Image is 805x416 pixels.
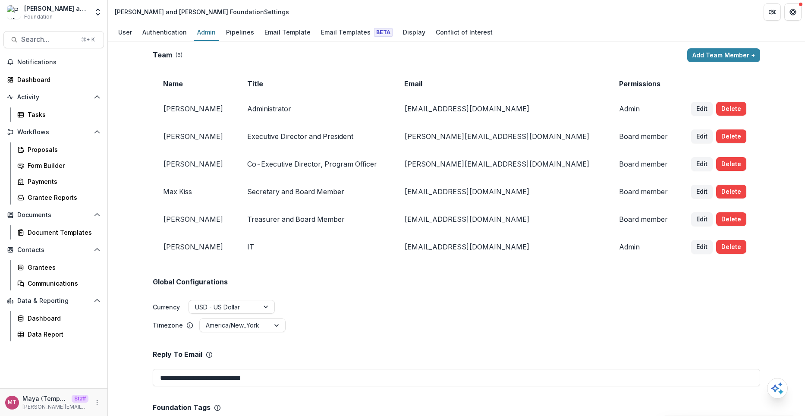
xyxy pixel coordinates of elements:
[399,24,429,41] a: Display
[716,212,746,226] button: Delete
[153,51,172,59] h2: Team
[609,178,681,205] td: Board member
[691,212,713,226] button: Edit
[28,193,97,202] div: Grantee Reports
[432,26,496,38] div: Conflict of Interest
[261,24,314,41] a: Email Template
[92,3,104,21] button: Open entity switcher
[394,233,608,261] td: [EMAIL_ADDRESS][DOMAIN_NAME]
[17,211,90,219] span: Documents
[394,178,608,205] td: [EMAIL_ADDRESS][DOMAIN_NAME]
[394,150,608,178] td: [PERSON_NAME][EMAIL_ADDRESS][DOMAIN_NAME]
[153,178,237,205] td: Max Kiss
[24,4,88,13] div: [PERSON_NAME] and [PERSON_NAME] Foundation
[237,205,394,233] td: Treasurer and Board Member
[7,5,21,19] img: Philip and Muriel Berman Foundation
[432,24,496,41] a: Conflict of Interest
[318,26,396,38] div: Email Templates
[153,278,228,286] h2: Global Configurations
[8,400,16,405] div: Maya (Temporary Test)
[716,157,746,171] button: Delete
[153,95,237,123] td: [PERSON_NAME]
[764,3,781,21] button: Partners
[394,72,608,95] td: Email
[194,26,219,38] div: Admin
[194,24,219,41] a: Admin
[14,107,104,122] a: Tasks
[223,26,258,38] div: Pipelines
[115,24,135,41] a: User
[609,150,681,178] td: Board member
[153,72,237,95] td: Name
[153,150,237,178] td: [PERSON_NAME]
[237,233,394,261] td: IT
[399,26,429,38] div: Display
[153,321,183,330] p: Timezone
[14,190,104,205] a: Grantee Reports
[111,6,292,18] nav: breadcrumb
[716,102,746,116] button: Delete
[79,35,97,44] div: ⌘ + K
[237,178,394,205] td: Secretary and Board Member
[14,276,104,290] a: Communications
[17,94,90,101] span: Activity
[17,129,90,136] span: Workflows
[28,161,97,170] div: Form Builder
[784,3,802,21] button: Get Help
[237,72,394,95] td: Title
[17,59,101,66] span: Notifications
[22,394,68,403] p: Maya (Temporary Test)
[691,185,713,199] button: Edit
[153,303,180,312] label: Currency
[14,260,104,274] a: Grantees
[28,263,97,272] div: Grantees
[153,123,237,150] td: [PERSON_NAME]
[394,95,608,123] td: [EMAIL_ADDRESS][DOMAIN_NAME]
[72,395,88,403] p: Staff
[237,150,394,178] td: Co-Executive Director, Program Officer
[21,35,76,44] span: Search...
[3,31,104,48] button: Search...
[767,378,788,399] button: Open AI Assistant
[237,123,394,150] td: Executive Director and President
[609,95,681,123] td: Admin
[394,205,608,233] td: [EMAIL_ADDRESS][DOMAIN_NAME]
[28,177,97,186] div: Payments
[14,142,104,157] a: Proposals
[28,330,97,339] div: Data Report
[3,294,104,308] button: Open Data & Reporting
[22,403,88,411] p: [PERSON_NAME][EMAIL_ADDRESS][DOMAIN_NAME]
[17,246,90,254] span: Contacts
[17,297,90,305] span: Data & Reporting
[14,327,104,341] a: Data Report
[115,7,289,16] div: [PERSON_NAME] and [PERSON_NAME] Foundation Settings
[3,55,104,69] button: Notifications
[261,26,314,38] div: Email Template
[28,279,97,288] div: Communications
[28,110,97,119] div: Tasks
[609,72,681,95] td: Permissions
[139,24,190,41] a: Authentication
[92,397,102,408] button: More
[14,225,104,240] a: Document Templates
[318,24,396,41] a: Email Templates Beta
[716,129,746,143] button: Delete
[14,311,104,325] a: Dashboard
[609,205,681,233] td: Board member
[691,129,713,143] button: Edit
[3,72,104,87] a: Dashboard
[691,102,713,116] button: Edit
[139,26,190,38] div: Authentication
[691,157,713,171] button: Edit
[153,233,237,261] td: [PERSON_NAME]
[28,228,97,237] div: Document Templates
[237,95,394,123] td: Administrator
[153,350,202,359] p: Reply To Email
[3,208,104,222] button: Open Documents
[28,145,97,154] div: Proposals
[716,185,746,199] button: Delete
[609,233,681,261] td: Admin
[14,174,104,189] a: Payments
[3,125,104,139] button: Open Workflows
[3,243,104,257] button: Open Contacts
